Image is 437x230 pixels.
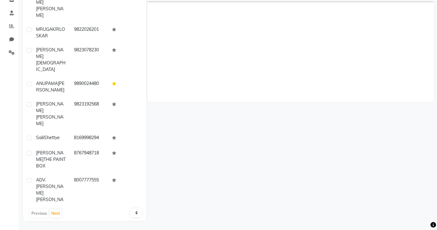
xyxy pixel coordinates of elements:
span: ANUPAMA [36,81,58,86]
span: Saili [36,135,44,140]
td: 9890024480 [70,77,108,97]
td: 8169998294 [70,131,108,146]
td: 9823192568 [70,97,108,131]
td: 9823078230 [70,43,108,77]
span: Shettye [44,135,60,140]
span: THE PAINT BOX [36,157,66,169]
td: 8767948718 [70,146,108,173]
span: [PERSON_NAME] [36,101,63,113]
button: Next [50,209,62,218]
span: [DEMOGRAPHIC_DATA] [36,60,66,72]
td: 8007777555 [70,173,108,213]
span: [PERSON_NAME] [36,114,63,126]
span: [PERSON_NAME] [36,6,63,18]
span: [PERSON_NAME] [36,47,63,59]
span: [PERSON_NAME] [36,150,63,162]
span: MRUGA [36,26,52,32]
span: [PERSON_NAME] [36,197,63,209]
td: 9822026201 [70,22,108,43]
span: ADV. [PERSON_NAME] [36,177,63,196]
